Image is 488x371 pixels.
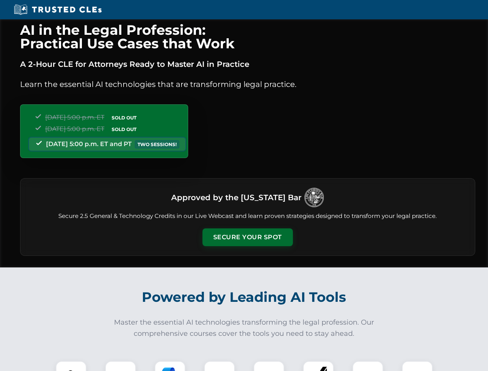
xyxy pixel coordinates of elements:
img: Logo [304,188,324,207]
p: Secure 2.5 General & Technology Credits in our Live Webcast and learn proven strategies designed ... [30,212,466,221]
h1: AI in the Legal Profession: Practical Use Cases that Work [20,23,475,50]
h3: Approved by the [US_STATE] Bar [171,191,301,204]
p: Master the essential AI technologies transforming the legal profession. Our comprehensive courses... [109,317,379,339]
span: SOLD OUT [109,125,139,133]
button: Secure Your Spot [202,228,293,246]
img: Trusted CLEs [12,4,104,15]
p: A 2-Hour CLE for Attorneys Ready to Master AI in Practice [20,58,475,70]
h2: Powered by Leading AI Tools [30,284,458,311]
span: [DATE] 5:00 p.m. ET [45,125,104,133]
p: Learn the essential AI technologies that are transforming legal practice. [20,78,475,90]
span: SOLD OUT [109,114,139,122]
span: [DATE] 5:00 p.m. ET [45,114,104,121]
